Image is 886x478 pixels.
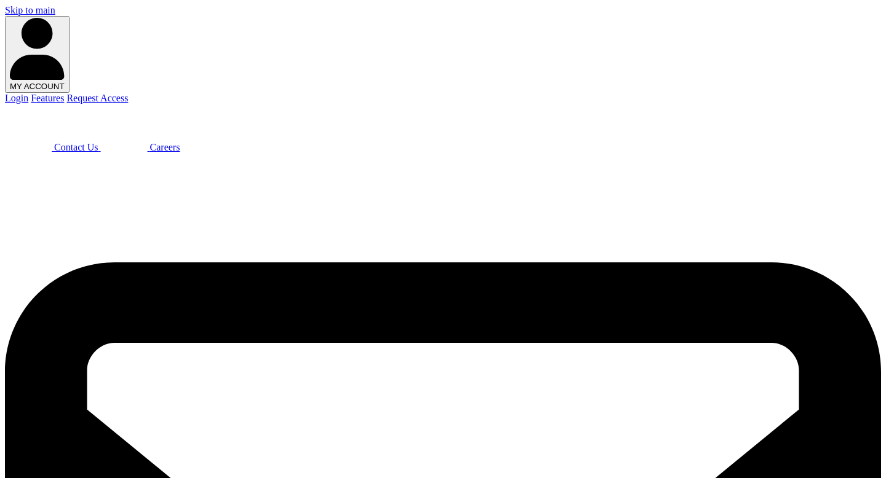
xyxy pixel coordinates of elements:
a: Skip to main [5,5,55,15]
a: Login [5,93,28,103]
img: Beacon Funding Careers [101,104,148,151]
a: Contact Us [5,142,101,152]
span: Careers [150,142,180,152]
a: Features [31,93,64,103]
button: MY ACCOUNT [5,16,70,93]
a: Careers [101,142,180,152]
span: Contact Us [54,142,98,152]
a: Request Access [66,93,128,103]
img: Beacon Funding chat [5,104,52,151]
